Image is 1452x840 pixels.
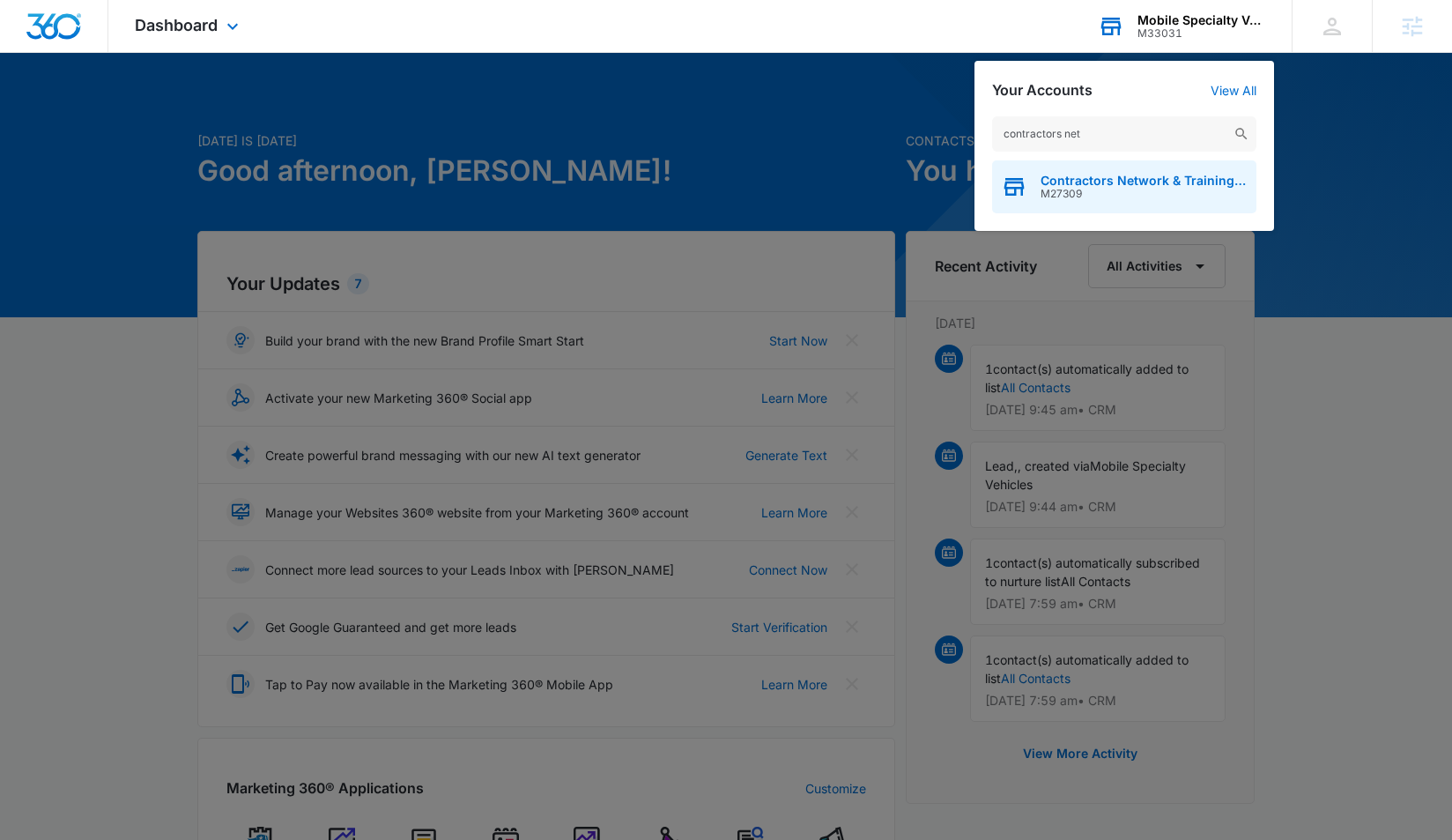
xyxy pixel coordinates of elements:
input: Search Accounts [992,116,1256,152]
div: account id [1137,27,1266,40]
span: M27309 [1041,188,1248,200]
span: Contractors Network & Training Center [1041,174,1248,188]
a: View All [1211,83,1256,98]
button: Contractors Network & Training CenterM27309 [992,160,1256,213]
div: account name [1137,13,1266,27]
span: Dashboard [135,16,218,34]
h2: Your Accounts [992,82,1093,99]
